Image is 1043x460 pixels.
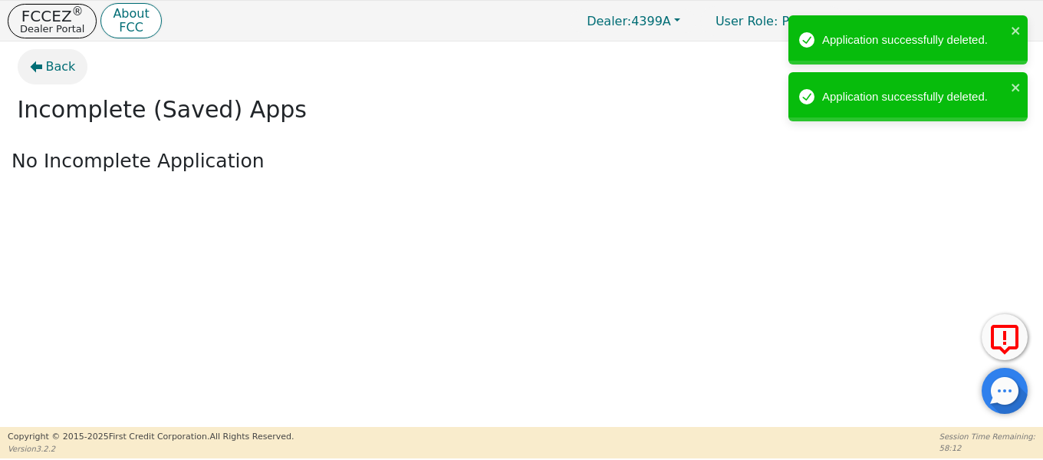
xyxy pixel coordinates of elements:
button: close [1011,78,1022,96]
p: Copyright © 2015- 2025 First Credit Corporation. [8,431,294,444]
button: close [1011,22,1022,39]
div: Application successfully deleted. [822,31,1006,49]
p: Version 3.2.2 [8,443,294,455]
span: User Role : [716,14,778,28]
p: No Incomplete Application [12,147,1031,176]
button: Dealer:4399A [571,9,696,33]
button: AboutFCC [100,3,161,39]
p: 58:12 [939,442,1035,454]
h2: Incomplete (Saved) Apps [18,96,1026,124]
div: Application successfully deleted. [822,88,1006,106]
p: About [113,8,149,20]
p: Session Time Remaining: [939,431,1035,442]
p: Dealer Portal [20,24,84,34]
span: Back [46,58,76,76]
button: FCCEZ®Dealer Portal [8,4,97,38]
sup: ® [72,5,84,18]
span: Dealer: [587,14,631,28]
button: Report Error to FCC [982,314,1028,360]
button: 4399A:[PERSON_NAME] [848,9,1035,33]
a: User Role: Primary [700,6,844,36]
p: Primary [700,6,844,36]
span: All Rights Reserved. [209,432,294,442]
p: FCCEZ [20,8,84,24]
p: FCC [113,22,149,34]
button: Back [18,49,88,84]
span: 4399A [587,14,671,28]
